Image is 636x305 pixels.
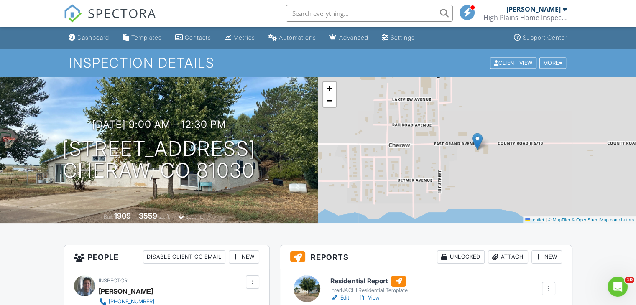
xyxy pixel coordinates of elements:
div: New [531,250,562,264]
div: InterNACHI Residential Template [330,287,407,294]
a: Client View [489,59,539,66]
div: Support Center [523,34,567,41]
input: Search everything... [286,5,453,22]
span: Built [104,213,113,220]
a: Automations (Basic) [265,30,319,46]
h1: [STREET_ADDRESS] Cheraw, CO 81030 [62,138,256,182]
div: Advanced [339,34,368,41]
a: View [358,294,379,302]
div: Dashboard [77,34,109,41]
h3: [DATE] 9:00 am - 12:30 pm [92,119,226,130]
h1: Inspection Details [69,56,567,70]
a: SPECTORA [64,11,156,29]
a: Templates [119,30,165,46]
span: sq. ft. [158,213,170,220]
a: Contacts [172,30,215,46]
h6: Residential Report [330,276,407,287]
div: Unlocked [437,250,485,264]
div: [PERSON_NAME] [99,285,153,297]
a: Zoom out [323,94,336,107]
span: basement [185,213,208,220]
div: [PHONE_NUMBER] [109,298,154,305]
span: SPECTORA [88,4,156,22]
div: Metrics [233,34,255,41]
div: 1909 [114,211,131,220]
div: Settings [391,34,415,41]
h3: Reports [280,245,572,269]
div: 3559 [139,211,157,220]
span: | [545,217,547,222]
div: New [229,250,259,264]
img: The Best Home Inspection Software - Spectora [64,4,82,23]
div: Contacts [185,34,211,41]
a: Residential Report InterNACHI Residential Template [330,276,407,294]
div: [PERSON_NAME] [506,5,561,13]
a: Support Center [511,30,571,46]
div: Disable Client CC Email [143,250,225,264]
h3: People [64,245,269,269]
a: Settings [378,30,418,46]
span: Inspector [99,277,128,284]
div: High Plains Home Inspections, LLC [483,13,567,22]
img: Marker [472,133,483,150]
div: More [539,57,567,69]
span: 10 [625,277,634,283]
a: Edit [330,294,349,302]
iframe: Intercom live chat [608,277,628,297]
a: Metrics [221,30,258,46]
div: Templates [131,34,162,41]
div: Client View [490,57,536,69]
a: © MapTiler [548,217,570,222]
a: Dashboard [65,30,112,46]
a: © OpenStreetMap contributors [572,217,634,222]
span: + [327,83,332,93]
a: Advanced [326,30,372,46]
div: Automations [279,34,316,41]
span: − [327,95,332,106]
a: Leaflet [525,217,544,222]
a: Zoom in [323,82,336,94]
div: Attach [488,250,528,264]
